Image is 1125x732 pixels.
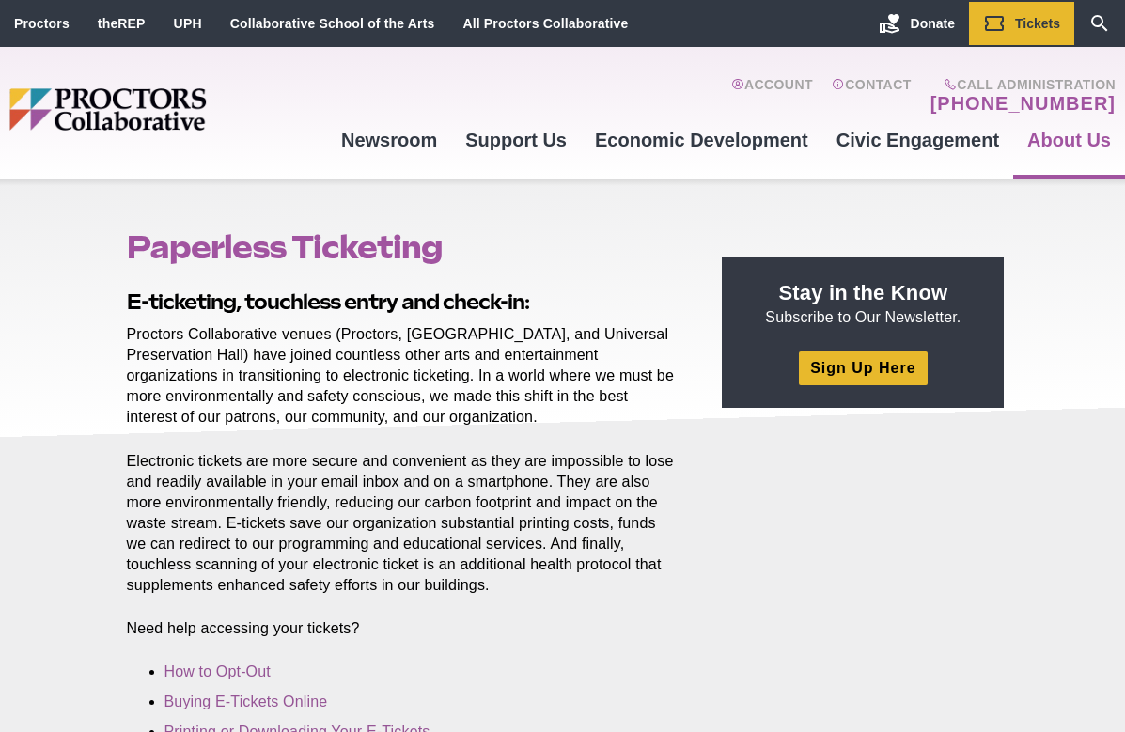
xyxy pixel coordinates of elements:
a: Donate [865,2,969,45]
a: Buying E-Tickets Online [164,693,328,709]
p: Need help accessing your tickets? [127,618,680,639]
a: All Proctors Collaborative [462,16,628,31]
a: About Us [1013,115,1125,165]
span: Call Administration [925,77,1116,92]
a: Proctors [14,16,70,31]
a: How to Opt-Out [164,663,271,679]
span: Donate [911,16,955,31]
a: Collaborative School of the Arts [230,16,435,31]
strong: Stay in the Know [779,281,948,304]
a: Sign Up Here [799,351,927,384]
a: Civic Engagement [822,115,1013,165]
span: Tickets [1015,16,1060,31]
a: Tickets [969,2,1074,45]
a: UPH [174,16,202,31]
a: Support Us [451,115,581,165]
p: Proctors Collaborative venues (Proctors, [GEOGRAPHIC_DATA], and Universal Preservation Hall) have... [127,324,680,428]
a: Search [1074,2,1125,45]
a: Economic Development [581,115,822,165]
h1: Paperless Ticketing [127,229,680,265]
iframe: Advertisement [722,430,1004,665]
a: Newsroom [327,115,451,165]
img: Proctors logo [9,88,327,131]
a: theREP [98,16,146,31]
a: Contact [832,77,912,115]
p: Electronic tickets are more secure and convenient as they are impossible to lose and readily avai... [127,451,680,597]
p: Subscribe to Our Newsletter. [744,279,981,328]
a: Account [731,77,813,115]
strong: E-ticketing, touchless entry and check-in: [127,289,529,314]
a: [PHONE_NUMBER] [930,92,1116,115]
